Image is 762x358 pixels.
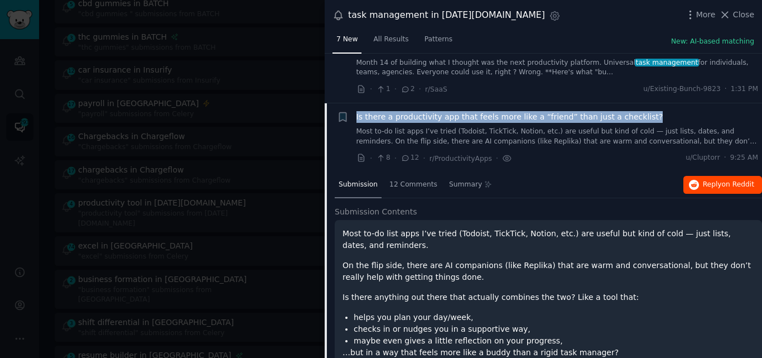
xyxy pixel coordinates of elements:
[369,31,412,54] a: All Results
[430,155,492,163] span: r/ProductivityApps
[671,37,754,47] button: New: AI-based matching
[370,83,372,95] span: ·
[496,152,498,164] span: ·
[356,127,759,146] a: Most to-do list apps I’ve tried (Todoist, TickTick, Notion, etc.) are useful but kind of cold — j...
[335,206,417,218] span: Submission Contents
[419,83,421,95] span: ·
[354,323,754,335] li: checks in or nudges you in a supportive way,
[643,84,720,94] span: u/Existing-Bunch-9823
[343,292,754,303] p: Is there anything out there that actually combines the two? Like a tool that:
[724,153,726,163] span: ·
[373,35,408,45] span: All Results
[376,153,390,163] span: 8
[354,335,754,347] li: maybe even gives a little reflection on your progress,
[733,9,754,21] span: Close
[730,153,758,163] span: 9:25 AM
[425,35,452,45] span: Patterns
[376,84,390,94] span: 1
[703,180,754,190] span: Reply
[332,31,361,54] a: 7 New
[725,84,727,94] span: ·
[370,152,372,164] span: ·
[686,153,720,163] span: u/Cluptorr
[449,180,482,190] span: Summary
[401,153,419,163] span: 12
[394,83,397,95] span: ·
[684,9,716,21] button: More
[343,228,754,251] p: Most to-do list apps I’ve tried (Todoist, TickTick, Notion, etc.) are useful but kind of cold — j...
[423,152,425,164] span: ·
[356,58,759,78] a: Month 14 of building what I thought was the next productivity platform. Universaltask managementf...
[731,84,758,94] span: 1:31 PM
[343,260,754,283] p: On the flip side, there are AI companions (like Replika) that are warm and conversational, but th...
[394,152,397,164] span: ·
[696,9,716,21] span: More
[348,8,545,22] div: task management in [DATE][DOMAIN_NAME]
[425,85,447,93] span: r/SaaS
[719,9,754,21] button: Close
[401,84,414,94] span: 2
[683,176,762,194] button: Replyon Reddit
[722,180,754,188] span: on Reddit
[389,180,437,190] span: 12 Comments
[356,111,663,123] a: Is there a productivity app that feels more like a “friend” than just a checklist?
[635,59,699,66] span: task management
[339,180,378,190] span: Submission
[354,312,754,323] li: helps you plan your day/week,
[421,31,456,54] a: Patterns
[336,35,358,45] span: 7 New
